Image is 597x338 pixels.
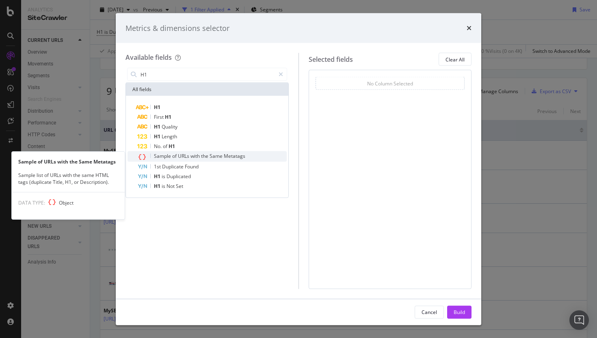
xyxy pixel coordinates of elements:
span: the [201,153,210,159]
span: is [162,183,167,190]
span: H1 [154,133,162,140]
div: Open Intercom Messenger [569,310,589,330]
span: Sample [154,153,172,159]
span: of [163,143,169,150]
div: Clear All [446,56,465,63]
div: Cancel [422,308,437,315]
div: Selected fields [309,55,353,64]
span: H1 [169,143,175,150]
span: Found [185,163,199,170]
span: Set [176,183,183,190]
span: H1 [154,123,162,130]
div: Sample list of URLs with the same HTML tags (duplicate Title, H1, or Description). [12,172,125,185]
span: Same [210,153,224,159]
span: is [162,173,167,180]
span: Quality [162,123,177,130]
div: Build [454,308,465,315]
span: URLs [178,153,190,159]
button: Cancel [415,305,444,318]
div: Available fields [125,53,172,62]
span: of [172,153,178,159]
span: Duplicate [162,163,185,170]
button: Clear All [439,53,472,66]
div: Metrics & dimensions selector [125,23,229,33]
span: Not [167,183,176,190]
span: Duplicated [167,173,191,180]
div: All fields [126,83,288,96]
span: H1 [165,113,171,120]
span: No. [154,143,163,150]
button: Build [447,305,472,318]
span: 1st [154,163,162,170]
div: Sample of URLs with the Same Metatags [12,158,125,165]
div: times [467,23,472,33]
span: Length [162,133,177,140]
div: modal [116,13,481,325]
span: H1 [154,173,162,180]
span: First [154,113,165,120]
input: Search by field name [140,68,275,81]
div: No Column Selected [367,80,413,87]
span: Metatags [224,153,245,159]
span: H1 [154,104,160,111]
span: with [190,153,201,159]
span: H1 [154,183,162,190]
